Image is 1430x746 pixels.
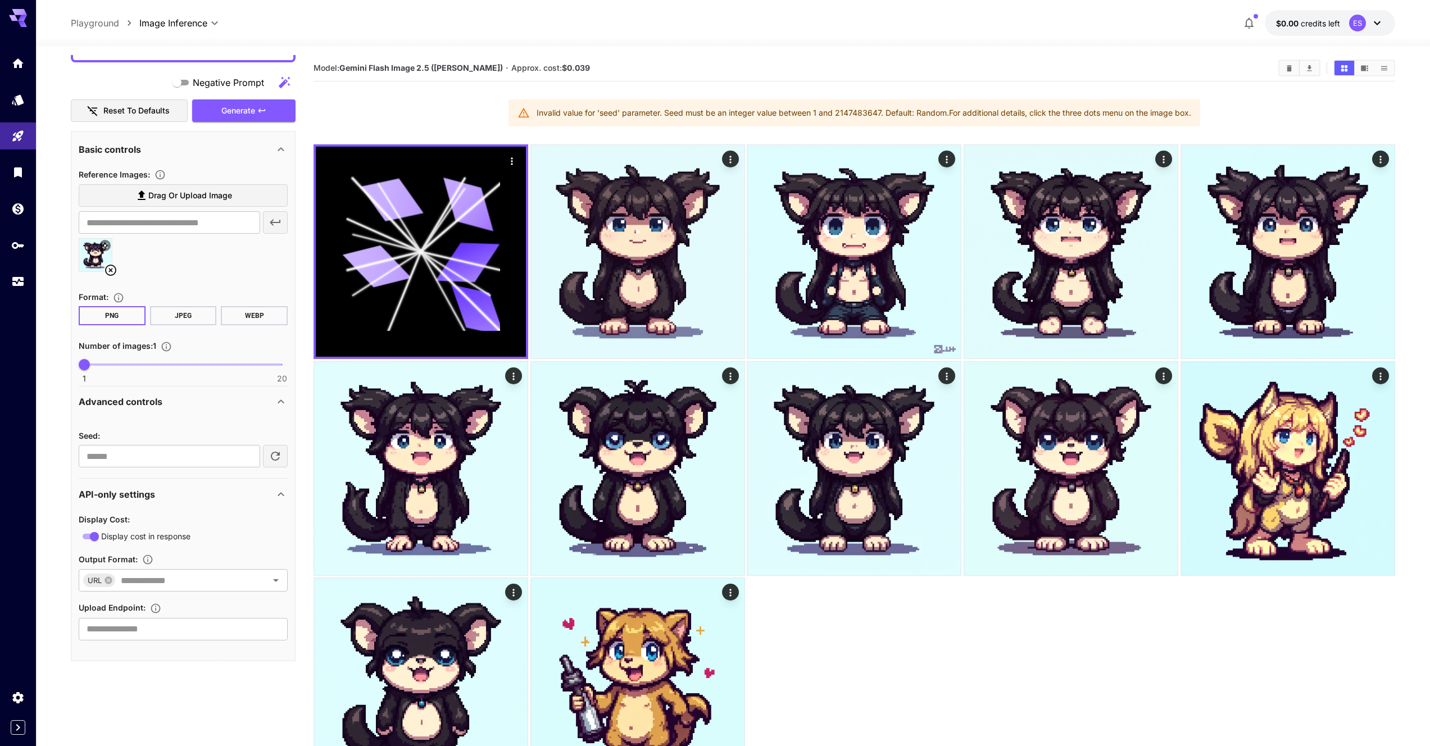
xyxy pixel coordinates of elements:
[79,395,162,408] p: Advanced controls
[11,202,25,216] div: Wallet
[11,720,25,735] button: Expand sidebar
[939,367,956,384] div: Actions
[1181,145,1395,358] img: wtOFNRhLIYOjAAAAABJRU5ErkJggg==
[71,99,188,122] button: Reset to defaults
[221,104,255,118] span: Generate
[79,306,146,325] button: PNG
[1374,61,1394,75] button: Show media in list view
[1349,15,1366,31] div: ES
[1155,367,1172,384] div: Actions
[146,603,166,614] button: Specifies a URL for uploading the generated image as binary data via HTTP PUT, such as an S3 buck...
[314,362,528,575] img: 8DHU1ndoQJIGoAAAAASUVORK5CYII=
[562,63,590,72] b: $0.039
[1265,10,1395,36] button: $0.00ES
[964,362,1178,575] img: wGLcnPqVy+5HAAAAABJRU5ErkJggg==
[71,16,119,30] a: Playground
[747,145,961,358] img: g3c30dzNhIQAAAABJRU5ErkJggg==
[277,373,287,384] span: 20
[79,143,141,156] p: Basic controls
[193,76,264,89] span: Negative Prompt
[148,189,232,203] span: Drag or upload image
[11,93,25,107] div: Models
[505,367,522,384] div: Actions
[11,690,25,704] div: Settings
[505,584,522,601] div: Actions
[11,238,25,252] div: API Keys
[1355,61,1374,75] button: Show media in video view
[71,16,139,30] nav: breadcrumb
[1276,17,1340,29] div: $0.00
[138,554,158,565] button: Specifies how the image is returned based on your use case: base64Data for embedding in code, dat...
[506,61,509,75] p: ·
[79,292,108,302] span: Format :
[1278,60,1320,76] div: Clear AllDownload All
[11,56,25,70] div: Home
[314,63,503,72] span: Model:
[1279,61,1299,75] button: Clear All
[79,415,288,467] div: Advanced controls
[531,362,744,575] img: AH0AAAAASUVORK5CYII=
[939,151,956,167] div: Actions
[79,554,138,564] span: Output Format :
[1372,151,1389,167] div: Actions
[150,306,217,325] button: JPEG
[1181,362,1395,575] img: 71fwG4lZ59q4lmGwAAAABJRU5ErkJggg==
[964,145,1178,358] img: vJJcPx+0dYAAAAASUVORK5CYII=
[268,572,284,588] button: Open
[1276,19,1301,28] span: $0.00
[1300,61,1319,75] button: Download All
[83,574,115,587] div: URL
[83,373,86,384] span: 1
[722,584,739,601] div: Actions
[1301,19,1340,28] span: credits left
[79,488,155,501] p: API-only settings
[511,63,590,72] span: Approx. cost:
[79,136,288,163] div: Basic controls
[1334,61,1354,75] button: Show media in grid view
[722,367,739,384] div: Actions
[722,151,739,167] div: Actions
[79,184,288,207] label: Drag or upload image
[1333,60,1395,76] div: Show media in grid viewShow media in video viewShow media in list view
[192,99,296,122] button: Generate
[339,63,503,72] b: Gemini Flash Image 2.5 ([PERSON_NAME])
[11,129,25,143] div: Playground
[79,388,288,415] div: Advanced controls
[83,574,106,587] span: URL
[1155,151,1172,167] div: Actions
[79,170,150,179] span: Reference Images :
[79,481,288,508] div: API-only settings
[747,362,961,575] img: vLlH39++fJvpy2bO0hn1CIAAAAASUVORK5CYII=
[531,145,744,358] img: 2Q==
[11,275,25,289] div: Usage
[79,515,130,524] span: Display Cost :
[503,152,520,169] div: Actions
[150,169,170,180] button: Upload a reference image to guide the result. This is needed for Image-to-Image or Inpainting. Su...
[101,530,190,542] span: Display cost in response
[139,16,207,30] span: Image Inference
[156,341,176,352] button: Specify how many images to generate in a single request. Each image generation will be charged se...
[79,431,100,440] span: Seed :
[79,341,156,351] span: Number of images : 1
[79,603,146,612] span: Upload Endpoint :
[11,165,25,179] div: Library
[537,103,1191,123] div: Invalid value for 'seed' parameter. Seed must be an integer value between 1 and 2147483647. Defau...
[1372,367,1389,384] div: Actions
[108,292,129,303] button: Choose the file format for the output image.
[221,306,288,325] button: WEBP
